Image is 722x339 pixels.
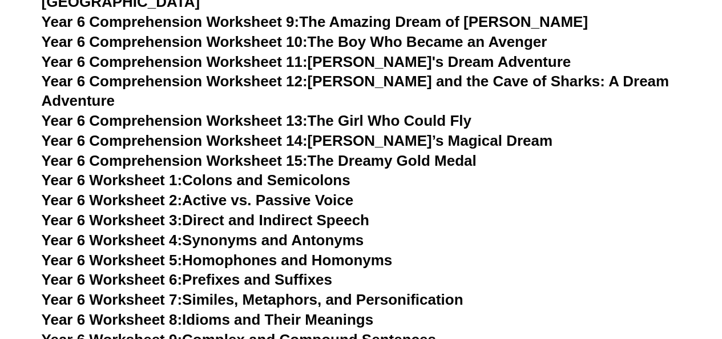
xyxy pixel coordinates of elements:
a: Year 6 Comprehension Worksheet 14:[PERSON_NAME]’s Magical Dream [42,132,552,149]
span: Year 6 Worksheet 7: [42,291,183,308]
a: Year 6 Worksheet 2:Active vs. Passive Voice [42,192,353,209]
span: Year 6 Worksheet 4: [42,232,183,249]
span: Year 6 Comprehension Worksheet 14: [42,132,308,149]
a: Year 6 Worksheet 7:Similes, Metaphors, and Personification [42,291,463,308]
a: Year 6 Comprehension Worksheet 15:The Dreamy Gold Medal [42,152,477,169]
a: Year 6 Worksheet 1:Colons and Semicolons [42,172,350,189]
a: Year 6 Comprehension Worksheet 10:The Boy Who Became an Avenger [42,33,547,50]
span: Year 6 Comprehension Worksheet 9: [42,13,300,30]
a: Year 6 Worksheet 4:Synonyms and Antonyms [42,232,364,249]
span: Year 6 Worksheet 6: [42,271,183,288]
span: Year 6 Worksheet 3: [42,212,183,229]
iframe: Chat Widget [532,210,722,339]
a: Year 6 Comprehension Worksheet 11:[PERSON_NAME]'s Dream Adventure [42,53,571,70]
a: Year 6 Worksheet 8:Idioms and Their Meanings [42,311,373,328]
span: Year 6 Worksheet 1: [42,172,183,189]
a: Year 6 Worksheet 3:Direct and Indirect Speech [42,212,369,229]
span: Year 6 Comprehension Worksheet 12: [42,73,308,90]
span: Year 6 Comprehension Worksheet 10: [42,33,308,50]
span: Year 6 Comprehension Worksheet 15: [42,152,308,169]
span: Year 6 Worksheet 8: [42,311,183,328]
a: Year 6 Comprehension Worksheet 13:The Girl Who Could Fly [42,112,471,129]
a: Year 6 Worksheet 6:Prefixes and Suffixes [42,271,332,288]
span: Year 6 Comprehension Worksheet 13: [42,112,308,129]
span: Year 6 Worksheet 2: [42,192,183,209]
a: Year 6 Comprehension Worksheet 9:The Amazing Dream of [PERSON_NAME] [42,13,588,30]
span: Year 6 Comprehension Worksheet 11: [42,53,308,70]
a: Year 6 Comprehension Worksheet 12:[PERSON_NAME] and the Cave of Sharks: A Dream Adventure [42,73,669,109]
span: Year 6 Worksheet 5: [42,252,183,269]
a: Year 6 Worksheet 5:Homophones and Homonyms [42,252,393,269]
